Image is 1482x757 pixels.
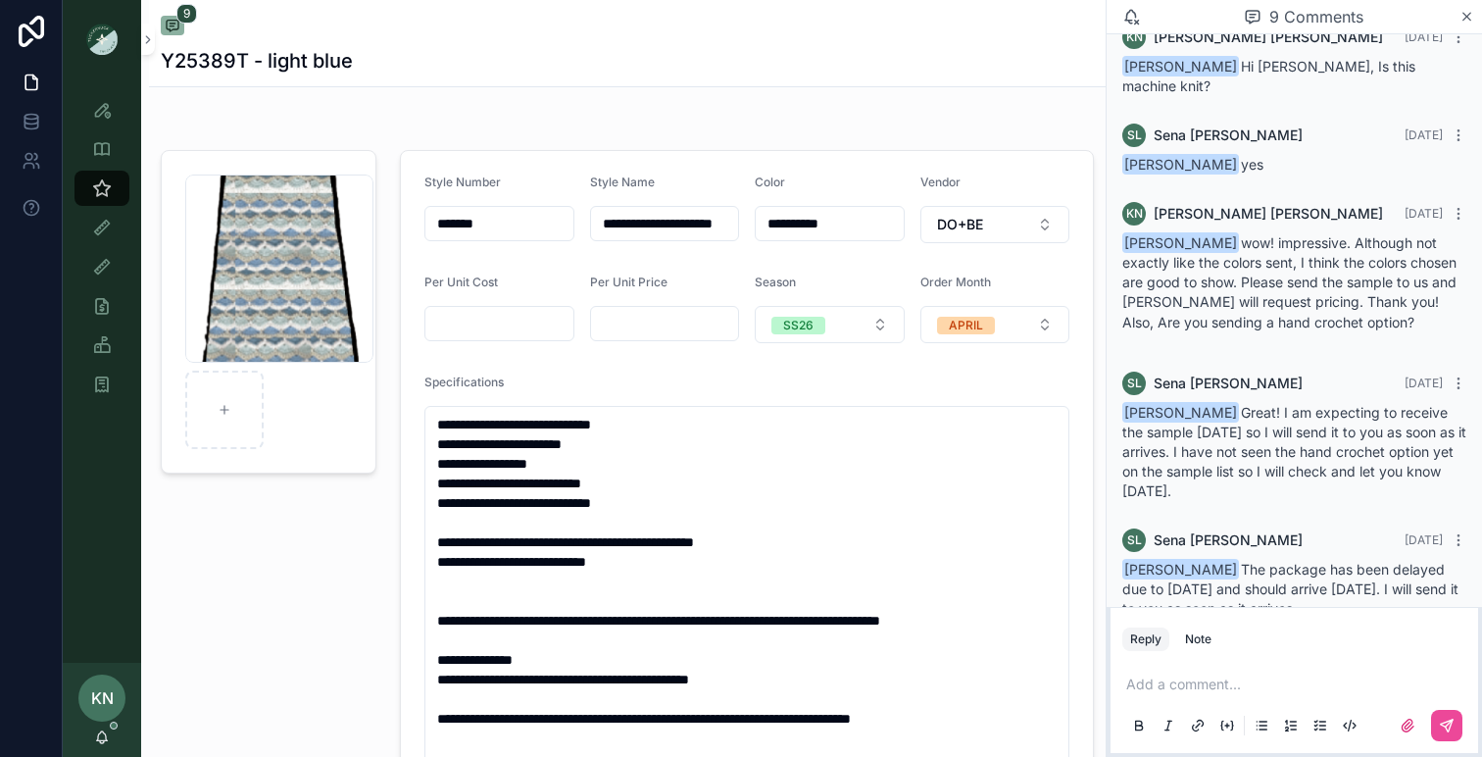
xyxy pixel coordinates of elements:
span: [DATE] [1405,29,1443,44]
span: [PERSON_NAME] [1122,154,1239,175]
span: [DATE] [1405,376,1443,390]
button: Select Button [920,206,1070,243]
span: [DATE] [1405,127,1443,142]
span: Color [755,175,785,189]
button: 9 [161,16,184,39]
span: [PERSON_NAME] [PERSON_NAME] [1154,27,1383,47]
span: 9 Comments [1269,5,1363,28]
span: Per Unit Price [590,275,667,289]
span: DO+BE [937,215,983,234]
div: wow! impressive. Although not exactly like the colors sent, I think the colors chosen are good to... [1122,233,1466,332]
span: [PERSON_NAME] [1122,402,1239,423]
span: SL [1127,376,1142,391]
span: [DATE] [1405,532,1443,547]
div: Note [1185,631,1211,647]
span: 9 [176,4,197,24]
span: Style Number [424,175,501,189]
img: App logo [86,24,118,55]
span: yes [1122,156,1263,173]
button: Select Button [755,306,905,343]
button: Select Button [920,306,1070,343]
div: scrollable content [63,78,141,428]
span: Style Name [590,175,655,189]
div: APRIL [949,317,983,334]
span: Sena [PERSON_NAME] [1154,374,1303,393]
span: The package has been delayed due to [DATE] and should arrive [DATE]. I will send it to you as soo... [1122,561,1458,617]
span: SL [1127,532,1142,548]
span: SL [1127,127,1142,143]
span: Sena [PERSON_NAME] [1154,126,1303,145]
span: Great! I am expecting to receive the sample [DATE] so I will send it to you as soon as it arrives... [1122,404,1466,499]
span: Hi [PERSON_NAME], Is this machine knit? [1122,58,1415,94]
div: SS26 [783,317,814,334]
span: Per Unit Cost [424,275,498,289]
span: Order Month [920,275,991,289]
span: Sena [PERSON_NAME] [1154,530,1303,550]
span: [PERSON_NAME] [1122,56,1239,76]
span: [PERSON_NAME] [1122,232,1239,253]
span: Specifications [424,375,504,389]
button: Reply [1122,628,1169,651]
button: Note [1177,628,1219,651]
span: Vendor [920,175,961,189]
span: KN [1126,206,1143,222]
span: KN [1126,29,1143,45]
span: [PERSON_NAME] [PERSON_NAME] [1154,204,1383,224]
span: [DATE] [1405,206,1443,221]
span: [PERSON_NAME] [1122,559,1239,580]
p: Also, Are you sending a hand crochet option? [1122,312,1466,332]
h1: Y25389T - light blue [161,47,353,75]
span: Season [755,275,796,289]
span: KN [91,686,114,710]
